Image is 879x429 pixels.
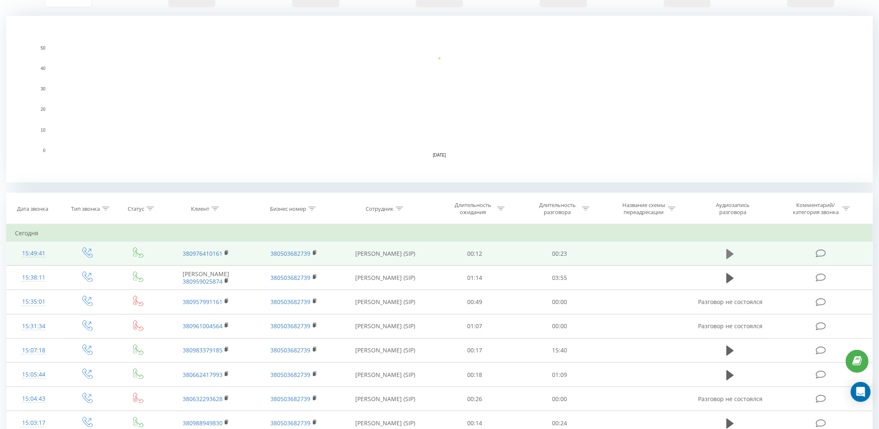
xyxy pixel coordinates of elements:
[17,205,48,212] div: Дата звонка
[183,346,223,354] a: 380983379185
[517,266,602,290] td: 03:55
[433,242,517,266] td: 00:12
[271,395,311,403] a: 380503682739
[706,202,760,216] div: Аудиозапись разговора
[183,322,223,330] a: 380961004564
[517,387,602,411] td: 00:00
[271,249,311,257] a: 380503682739
[451,202,495,216] div: Длительность ожидания
[517,314,602,338] td: 00:00
[183,298,223,306] a: 380957991161
[15,391,52,407] div: 15:04:43
[517,242,602,266] td: 00:23
[338,363,433,387] td: [PERSON_NAME] (SIP)
[535,202,580,216] div: Длительность разговора
[338,338,433,362] td: [PERSON_NAME] (SIP)
[15,318,52,334] div: 15:31:34
[366,205,394,212] div: Сотрудник
[792,202,840,216] div: Комментарий/категория звонка
[698,395,763,403] span: Разговор не состоялся
[41,107,46,112] text: 20
[15,245,52,262] div: 15:49:41
[15,269,52,286] div: 15:38:11
[271,322,311,330] a: 380503682739
[433,314,517,338] td: 01:07
[338,290,433,314] td: [PERSON_NAME] (SIP)
[517,338,602,362] td: 15:40
[41,46,46,50] text: 50
[183,249,223,257] a: 380976410161
[271,346,311,354] a: 380503682739
[271,371,311,379] a: 380503682739
[183,395,223,403] a: 380632293628
[41,128,46,132] text: 10
[433,387,517,411] td: 00:26
[183,277,223,285] a: 380959025874
[6,16,873,182] svg: A chart.
[41,66,46,71] text: 40
[621,202,666,216] div: Название схемы переадресации
[338,242,433,266] td: [PERSON_NAME] (SIP)
[183,371,223,379] a: 380662417993
[433,363,517,387] td: 00:18
[41,87,46,92] text: 30
[183,419,223,427] a: 380988949830
[433,153,446,158] text: [DATE]
[271,274,311,282] a: 380503682739
[338,314,433,338] td: [PERSON_NAME] (SIP)
[15,294,52,310] div: 15:35:01
[15,367,52,383] div: 15:05:44
[851,382,871,402] div: Open Intercom Messenger
[128,205,144,212] div: Статус
[271,419,311,427] a: 380503682739
[15,342,52,359] div: 15:07:18
[43,148,45,153] text: 0
[7,225,873,242] td: Сегодня
[517,290,602,314] td: 00:00
[71,205,100,212] div: Тип звонка
[338,266,433,290] td: [PERSON_NAME] (SIP)
[698,298,763,306] span: Разговор не состоялся
[433,266,517,290] td: 01:14
[162,266,250,290] td: [PERSON_NAME]
[433,338,517,362] td: 00:17
[271,298,311,306] a: 380503682739
[338,387,433,411] td: [PERSON_NAME] (SIP)
[433,290,517,314] td: 00:49
[698,322,763,330] span: Разговор не состоялся
[191,205,209,212] div: Клиент
[517,363,602,387] td: 01:09
[270,205,306,212] div: Бизнес номер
